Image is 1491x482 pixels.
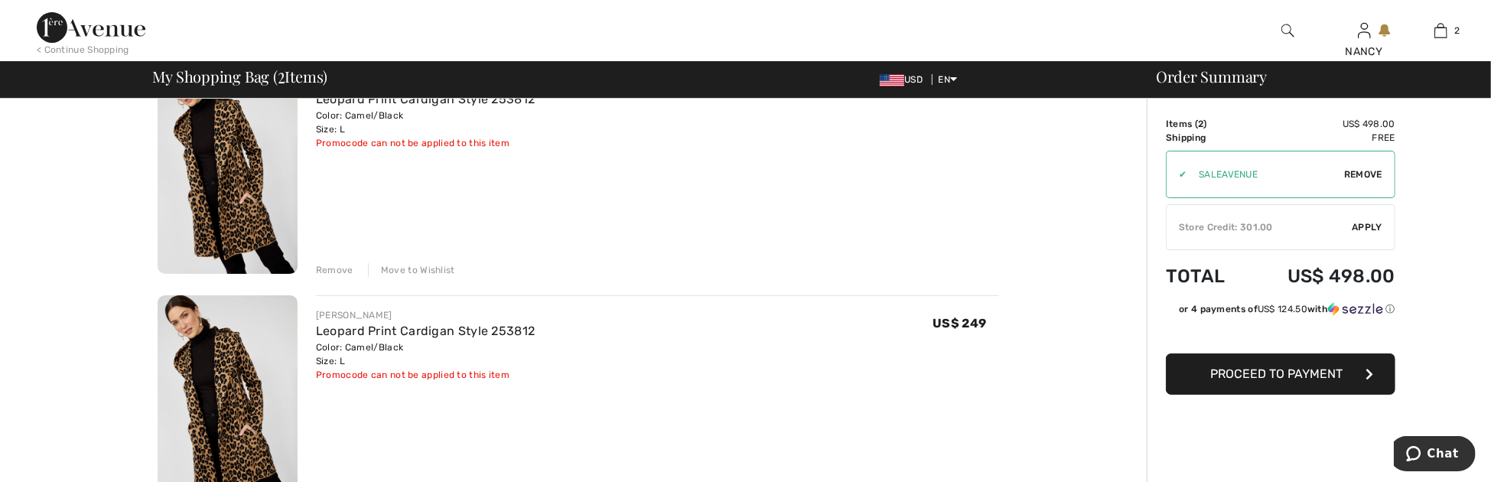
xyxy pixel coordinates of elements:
[1167,168,1187,181] div: ✔
[1247,131,1395,145] td: Free
[880,74,929,85] span: USD
[1166,117,1247,131] td: Items ( )
[368,263,455,277] div: Move to Wishlist
[316,136,536,150] div: Promocode can not be applied to this item
[37,43,129,57] div: < Continue Shopping
[933,316,986,331] span: US$ 249
[1455,24,1460,37] span: 2
[1166,353,1395,395] button: Proceed to Payment
[1211,366,1343,381] span: Proceed to Payment
[153,69,328,84] span: My Shopping Bag ( Items)
[37,12,145,43] img: 1ère Avenue
[1358,21,1371,40] img: My Info
[316,109,536,136] div: Color: Camel/Black Size: L
[1434,21,1447,40] img: My Bag
[316,92,536,106] a: Leopard Print Cardigan Style 253812
[1166,302,1395,321] div: or 4 payments ofUS$ 124.50withSezzle Click to learn more about Sezzle
[1344,168,1382,181] span: Remove
[316,368,536,382] div: Promocode can not be applied to this item
[1247,250,1395,302] td: US$ 498.00
[1138,69,1482,84] div: Order Summary
[1281,21,1294,40] img: search the website
[1258,304,1307,314] span: US$ 124.50
[1166,250,1247,302] td: Total
[1403,21,1478,40] a: 2
[1353,220,1383,234] span: Apply
[1328,302,1383,316] img: Sezzle
[939,74,958,85] span: EN
[1166,321,1395,348] iframe: PayPal-paypal
[316,308,536,322] div: [PERSON_NAME]
[316,263,353,277] div: Remove
[1198,119,1203,129] span: 2
[158,64,298,274] img: Leopard Print Cardigan Style 253812
[1327,44,1401,60] div: NANCY
[1247,117,1395,131] td: US$ 498.00
[278,65,285,85] span: 2
[1187,151,1344,197] input: Promo code
[880,74,904,86] img: US Dollar
[1167,220,1353,234] div: Store Credit: 301.00
[316,324,536,338] a: Leopard Print Cardigan Style 253812
[1358,23,1371,37] a: Sign In
[316,340,536,368] div: Color: Camel/Black Size: L
[1166,131,1247,145] td: Shipping
[1394,436,1476,474] iframe: Opens a widget where you can chat to one of our agents
[1179,302,1395,316] div: or 4 payments of with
